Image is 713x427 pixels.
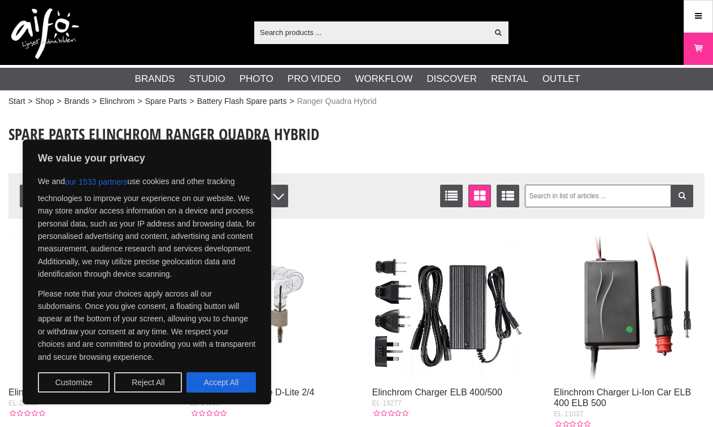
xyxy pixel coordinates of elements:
div: Customer rating: 0 [372,408,408,419]
a: Extended list [497,185,519,207]
a: List [440,185,463,207]
div: Customer rating: 0 [8,408,45,419]
p: Please note that your choices apply across all our subdomains. Once you give consent, a floating ... [38,287,256,363]
span: EL-11037 [554,410,583,418]
span: > [28,95,33,107]
button: our 1533 partners [65,172,128,192]
span: EL-19277 [372,399,402,407]
span: Ranger Quadra Hybrid [297,95,377,107]
img: Elinchrom Charger Li-Ion Car ELB 400 ELB 500 [554,230,704,380]
input: Search products ... [254,24,488,41]
span: > [190,95,194,107]
a: Pro Video [288,72,341,86]
div: We value your privacy [23,140,271,404]
a: Elinchrom [99,95,134,107]
a: Brands [64,95,89,107]
a: Studio [189,72,225,86]
a: Battery Flash Spare parts [197,95,287,107]
div: Customer rating: 0 [190,408,227,419]
button: Customize [38,372,110,393]
a: Filter [671,185,693,207]
span: EL-24000 [8,399,38,407]
a: Elinchrom Charger ELB 400/500 [372,387,502,397]
a: Outlet [542,72,580,86]
a: Rental [491,72,528,86]
a: Elinchrom Charger Li-Ion Car ELB 400 ELB 500 [554,387,691,408]
a: Start [8,95,25,107]
a: Workflow [355,72,412,86]
span: EL-24009 [190,399,220,407]
a: Discover [427,72,477,86]
a: Photo [240,72,273,86]
span: > [56,95,61,107]
h1: Spare Parts Elinchrom Ranger Quadra Hybrid [8,123,442,145]
a: Elinchrom Flashtube BRX250/500 [8,387,145,397]
p: We value your privacy [38,151,256,165]
img: Elinchrom Flashtube BRX250/500 [8,230,159,380]
a: Window [468,185,491,207]
span: > [92,95,97,107]
span: > [137,95,142,107]
button: Accept All [186,372,256,393]
p: We and use cookies and other tracking technologies to improve your experience on our website. We ... [38,172,256,281]
span: Sort [20,185,121,207]
button: Reject All [114,372,182,393]
input: Search in list of articles ... [525,185,693,207]
a: Shop [36,95,54,107]
a: Spare Parts [145,95,187,107]
img: Elinchrom Charger ELB 400/500 [372,230,523,380]
a: Brands [135,72,175,86]
span: > [290,95,294,107]
img: logo.png [11,8,79,59]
